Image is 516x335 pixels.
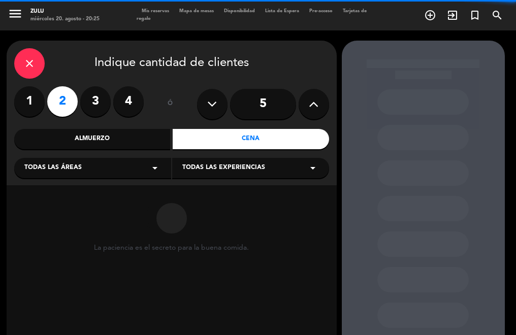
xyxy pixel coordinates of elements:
label: 3 [80,86,111,117]
i: arrow_drop_down [307,162,319,174]
div: Cena [173,129,329,149]
div: miércoles 20. agosto - 20:25 [30,15,100,23]
i: exit_to_app [446,9,459,21]
i: menu [8,6,23,21]
span: Mapa de mesas [174,9,219,13]
button: menu [8,6,23,24]
i: arrow_drop_down [149,162,161,174]
span: Disponibilidad [219,9,260,13]
span: Mis reservas [137,9,174,13]
i: turned_in_not [469,9,481,21]
div: ó [154,86,187,122]
div: Almuerzo [14,129,171,149]
i: add_circle_outline [424,9,436,21]
i: close [23,57,36,70]
span: Todas las experiencias [182,163,265,173]
label: 1 [14,86,45,117]
span: Todas las áreas [24,163,82,173]
div: ZULU [30,8,100,15]
span: Lista de Espera [260,9,304,13]
i: search [491,9,503,21]
span: Pre-acceso [304,9,338,13]
label: 4 [113,86,144,117]
label: 2 [47,86,78,117]
div: La paciencia es el secreto para la buena comida. [94,244,249,252]
div: Indique cantidad de clientes [14,48,329,79]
